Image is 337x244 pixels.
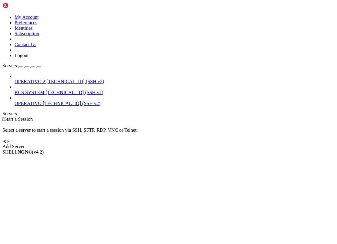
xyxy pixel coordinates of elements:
[15,90,44,95] span: KCS SYSTEM
[15,79,335,84] a: OPERATIVO 2 [TECHNICAL_ID] (SSH v2)
[2,111,335,117] div: Servers
[15,15,39,20] a: My Account
[2,122,335,144] div: Select a server to start a session via SSH, SFTP, RDP, VNC or Telnet. -or-
[15,20,37,25] a: Preferences
[2,63,41,68] a: Servers
[4,117,33,122] span: Start a Session
[2,2,37,8] img: Shellngn
[32,149,44,154] span: 4.2.0
[15,79,45,84] span: OPERATIVO 2
[2,63,17,68] span: Servers
[15,101,42,106] span: OPERATIVO
[46,79,104,84] span: [TECHNICAL_ID] (SSH v2)
[15,95,335,106] li: OPERATIVO [TECHNICAL_ID] (SSH v2)
[18,149,29,154] b: NGN
[45,90,103,95] span: [TECHNICAL_ID] (SSH v2)
[15,53,29,58] a: Logout
[15,73,335,84] li: OPERATIVO 2 [TECHNICAL_ID] (SSH v2)
[15,31,39,36] a: Subscription
[15,90,335,95] a: KCS SYSTEM [TECHNICAL_ID] (SSH v2)
[2,149,44,154] span: SHELL ©
[15,84,335,95] li: KCS SYSTEM [TECHNICAL_ID] (SSH v2)
[43,101,100,106] span: [TECHNICAL_ID] (SSH v2)
[2,117,4,122] span: 
[15,25,33,31] a: Identities
[2,144,335,149] div: Add Server
[15,42,36,47] a: Contact Us
[15,101,335,106] a: OPERATIVO [TECHNICAL_ID] (SSH v2)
